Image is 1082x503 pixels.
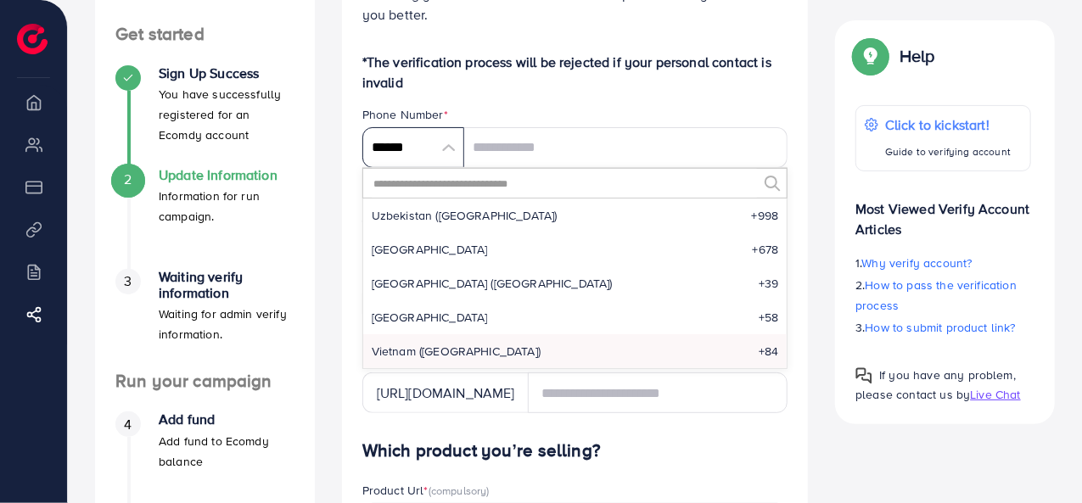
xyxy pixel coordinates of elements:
[95,65,315,167] li: Sign Up Success
[862,254,973,271] span: Why verify account?
[159,167,294,183] h4: Update Information
[124,415,132,434] span: 4
[124,271,132,291] span: 3
[372,241,488,258] span: [GEOGRAPHIC_DATA]
[159,186,294,226] p: Information for run campaign.
[95,167,315,269] li: Update Information
[900,46,935,66] p: Help
[95,24,315,45] h4: Get started
[159,65,294,81] h4: Sign Up Success
[855,253,1031,273] p: 1.
[855,275,1031,316] p: 2.
[855,41,886,71] img: Popup guide
[372,207,558,224] span: Uzbekistan ([GEOGRAPHIC_DATA])
[753,241,779,258] span: +678
[362,482,490,499] label: Product Url
[372,343,541,360] span: Vietnam ([GEOGRAPHIC_DATA])
[855,367,872,384] img: Popup guide
[124,170,132,189] span: 2
[159,411,294,428] h4: Add fund
[855,277,1017,314] span: How to pass the verification process
[159,84,294,145] p: You have successfully registered for an Ecomdy account
[429,483,490,498] span: (compulsory)
[362,440,788,461] h4: Which product you’re selling?
[362,106,448,123] label: Phone Number
[372,275,613,292] span: [GEOGRAPHIC_DATA] ([GEOGRAPHIC_DATA])
[95,269,315,371] li: Waiting verify information
[759,275,778,292] span: +39
[159,269,294,301] h4: Waiting verify information
[159,304,294,344] p: Waiting for admin verify information.
[855,366,1016,403] span: If you have any problem, please contact us by
[752,207,779,224] span: +998
[855,185,1031,239] p: Most Viewed Verify Account Articles
[855,317,1031,338] p: 3.
[759,343,778,360] span: +84
[362,52,788,92] p: *The verification process will be rejected if your personal contact is invalid
[885,115,1011,135] p: Click to kickstart!
[1010,427,1069,490] iframe: Chat
[970,386,1020,403] span: Live Chat
[159,431,294,472] p: Add fund to Ecomdy balance
[372,309,488,326] span: [GEOGRAPHIC_DATA]
[17,24,48,54] img: logo
[362,372,529,413] div: [URL][DOMAIN_NAME]
[866,319,1016,336] span: How to submit product link?
[95,371,315,392] h4: Run your campaign
[759,309,778,326] span: +58
[885,142,1011,162] p: Guide to verifying account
